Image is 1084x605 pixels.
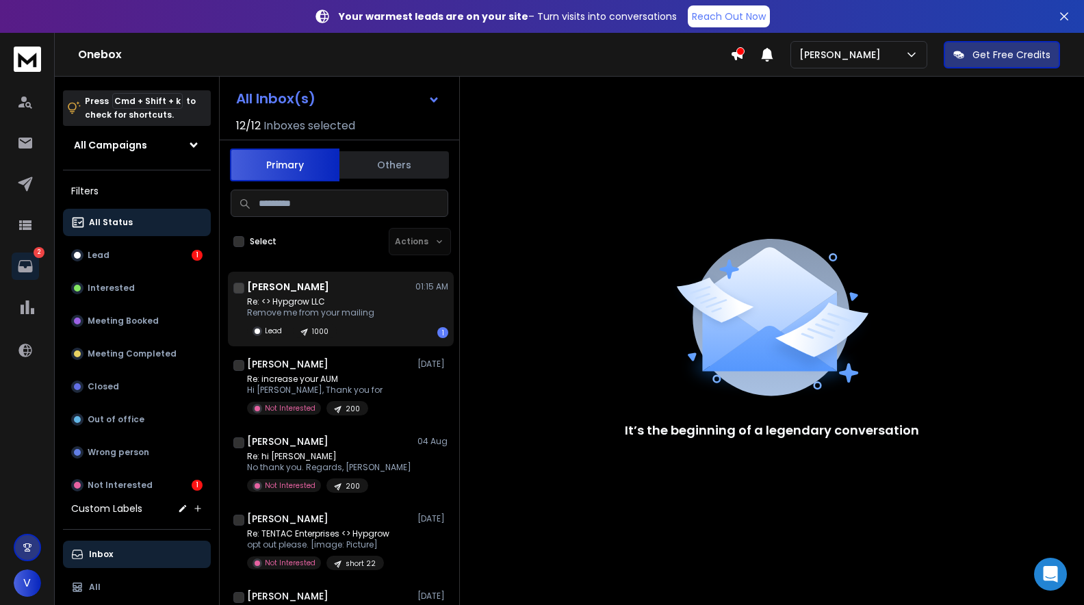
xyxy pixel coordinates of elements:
[88,283,135,294] p: Interested
[692,10,766,23] p: Reach Out Now
[85,94,196,122] p: Press to check for shortcuts.
[417,436,448,447] p: 04 Aug
[88,250,109,261] p: Lead
[63,472,211,499] button: Not Interested1
[88,381,119,392] p: Closed
[247,307,374,318] p: Remove me from your mailing
[247,528,389,539] p: Re: TENTAC Enterprises <> Hypgrow
[688,5,770,27] a: Reach Out Now
[263,118,355,134] h3: Inboxes selected
[346,558,376,569] p: short 22
[247,435,328,448] h1: [PERSON_NAME]
[339,10,528,23] strong: Your warmest leads are on your site
[89,549,113,560] p: Inbox
[63,242,211,269] button: Lead1
[417,591,448,602] p: [DATE]
[89,217,133,228] p: All Status
[247,296,374,307] p: Re: <> Hypgrow LLC
[265,326,282,336] p: Lead
[417,359,448,370] p: [DATE]
[63,209,211,236] button: All Status
[63,181,211,201] h3: Filters
[236,92,315,105] h1: All Inbox(s)
[63,340,211,368] button: Meeting Completed
[247,451,411,462] p: Re: hi [PERSON_NAME]
[265,480,315,491] p: Not Interested
[78,47,730,63] h1: Onebox
[192,480,203,491] div: 1
[339,10,677,23] p: – Turn visits into conversations
[14,569,41,597] button: V
[247,589,328,603] h1: [PERSON_NAME]
[247,357,328,371] h1: [PERSON_NAME]
[112,93,183,109] span: Cmd + Shift + k
[225,85,451,112] button: All Inbox(s)
[247,539,389,550] p: opt out please. [image: Picture]
[88,480,153,491] p: Not Interested
[63,406,211,433] button: Out of office
[74,138,147,152] h1: All Campaigns
[265,558,315,568] p: Not Interested
[250,236,276,247] label: Select
[12,253,39,280] a: 2
[265,403,315,413] p: Not Interested
[14,47,41,72] img: logo
[63,274,211,302] button: Interested
[88,316,159,326] p: Meeting Booked
[63,574,211,601] button: All
[944,41,1060,68] button: Get Free Credits
[88,348,177,359] p: Meeting Completed
[247,512,328,526] h1: [PERSON_NAME]
[247,385,383,396] p: Hi [PERSON_NAME], Thank you for
[1034,558,1067,591] div: Open Intercom Messenger
[63,373,211,400] button: Closed
[88,447,149,458] p: Wrong person
[339,150,449,180] button: Others
[63,541,211,568] button: Inbox
[63,439,211,466] button: Wrong person
[417,513,448,524] p: [DATE]
[415,281,448,292] p: 01:15 AM
[799,48,886,62] p: [PERSON_NAME]
[63,131,211,159] button: All Campaigns
[236,118,261,134] span: 12 / 12
[972,48,1050,62] p: Get Free Credits
[346,481,360,491] p: 200
[89,582,101,593] p: All
[625,421,919,440] p: It’s the beginning of a legendary conversation
[247,462,411,473] p: No thank you. Regards, [PERSON_NAME]
[437,327,448,338] div: 1
[247,374,383,385] p: Re: increase your AUM
[230,149,339,181] button: Primary
[88,414,144,425] p: Out of office
[192,250,203,261] div: 1
[71,502,142,515] h3: Custom Labels
[63,307,211,335] button: Meeting Booked
[247,280,329,294] h1: [PERSON_NAME]
[312,326,328,337] p: 1000
[34,247,44,258] p: 2
[346,404,360,414] p: 200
